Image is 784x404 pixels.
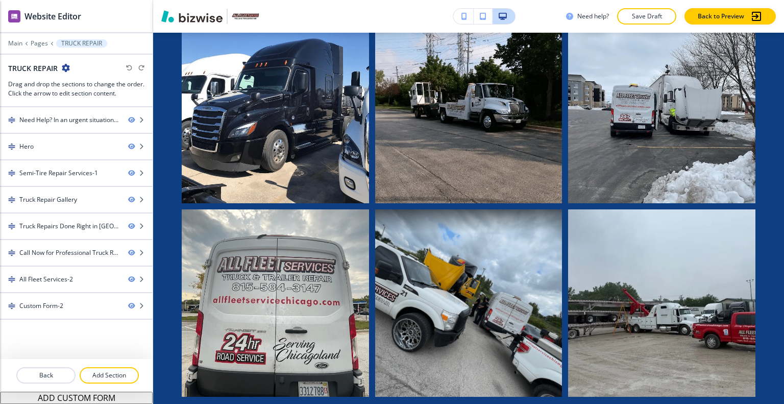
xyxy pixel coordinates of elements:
[19,248,120,257] div: Call Now for Professional Truck Repair in Westchester
[17,371,75,380] p: Back
[61,40,102,47] p: TRUCK REPAIR
[19,195,77,204] div: Truck Repair Gallery
[81,371,138,380] p: Add Section
[8,196,15,203] img: Drag
[19,142,34,151] div: Hero
[577,12,609,21] h3: Need help?
[24,10,81,22] h2: Website Editor
[8,302,15,310] img: Drag
[16,367,76,384] button: Back
[8,170,15,177] img: Drag
[8,223,15,230] img: Drag
[684,8,776,25] button: Back to Preview
[698,12,744,21] p: Back to Preview
[31,40,48,47] button: Pages
[8,116,15,124] img: Drag
[8,10,20,22] img: editor icon
[19,115,120,125] div: Need Help? In an urgent situation?Please call : (815) 584-3147-1
[232,13,259,20] img: Your Logo
[8,80,144,98] h3: Drag and drop the sections to change the order. Click the arrow to edit section content.
[19,169,98,178] div: Semi-Tire Repair Services-1
[8,276,15,283] img: Drag
[8,40,22,47] button: Main
[80,367,139,384] button: Add Section
[617,8,676,25] button: Save Draft
[56,39,107,47] button: TRUCK REPAIR
[19,301,63,311] div: Custom Form-2
[8,63,58,74] h2: TRUCK REPAIR
[19,275,73,284] div: All Fleet Services-2
[19,222,120,231] div: Truck Repairs Done Right in Westchester
[8,143,15,150] img: Drag
[630,12,663,21] p: Save Draft
[8,249,15,256] img: Drag
[161,10,223,22] img: Bizwise Logo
